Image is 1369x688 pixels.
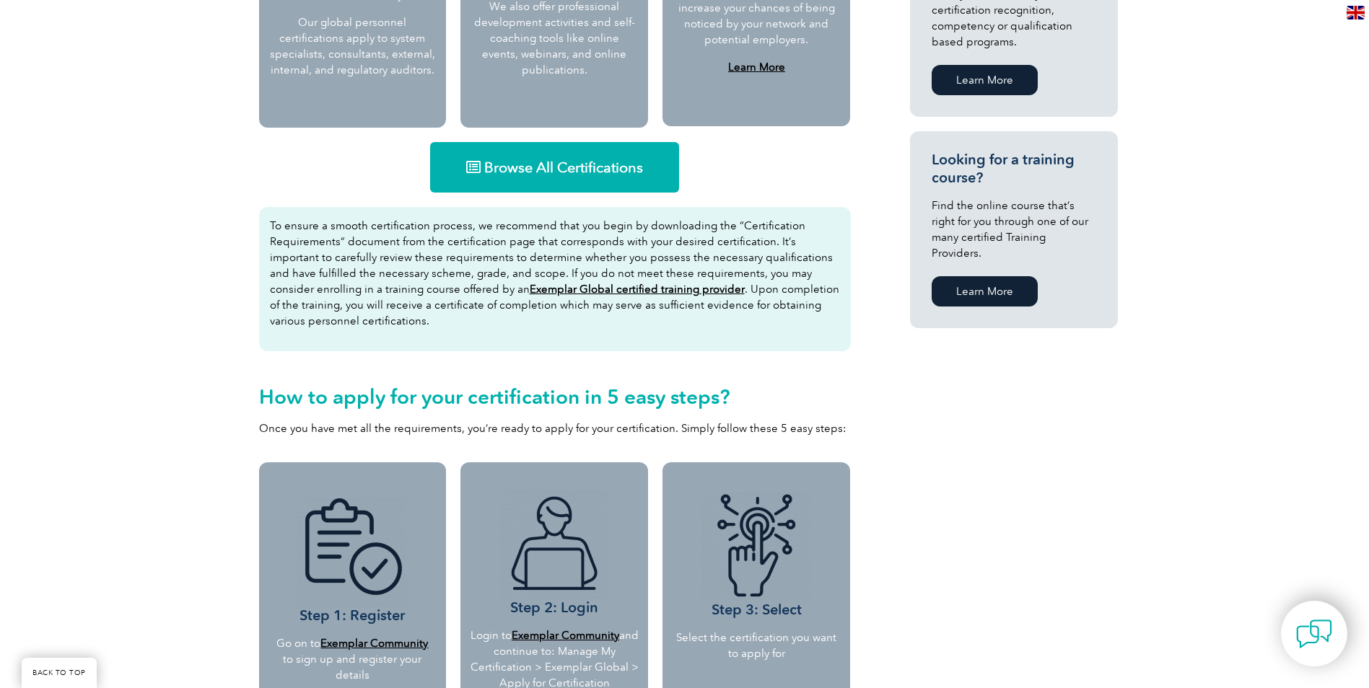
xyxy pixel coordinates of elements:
p: Once you have met all the requirements, you’re ready to apply for your certification. Simply foll... [259,420,851,436]
a: BACK TO TOP [22,658,97,688]
p: Select the certification you want to apply for [673,630,839,661]
h3: Looking for a training course? [932,151,1096,187]
h3: Step 3: Select [673,493,839,619]
a: Exemplar Global certified training provider [530,283,745,296]
a: Exemplar Community [512,629,619,642]
p: To ensure a smooth certification process, we recommend that you begin by downloading the “Certifi... [270,218,840,329]
a: Browse All Certifications [430,142,679,193]
p: Our global personnel certifications apply to system specialists, consultants, external, internal,... [270,14,436,78]
img: contact-chat.png [1296,616,1332,652]
a: Learn More [932,276,1038,306]
h2: How to apply for your certification in 5 easy steps? [259,385,851,408]
span: Browse All Certifications [484,160,643,175]
a: Learn More [932,65,1038,95]
a: Learn More [728,61,785,74]
a: Exemplar Community [320,637,428,650]
h3: Step 1: Register [276,498,430,625]
h3: Step 2: Login [469,490,639,617]
p: Go on to to sign up and register your details [276,635,430,683]
img: en [1347,6,1365,19]
p: Find the online course that’s right for you through one of our many certified Training Providers. [932,198,1096,261]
